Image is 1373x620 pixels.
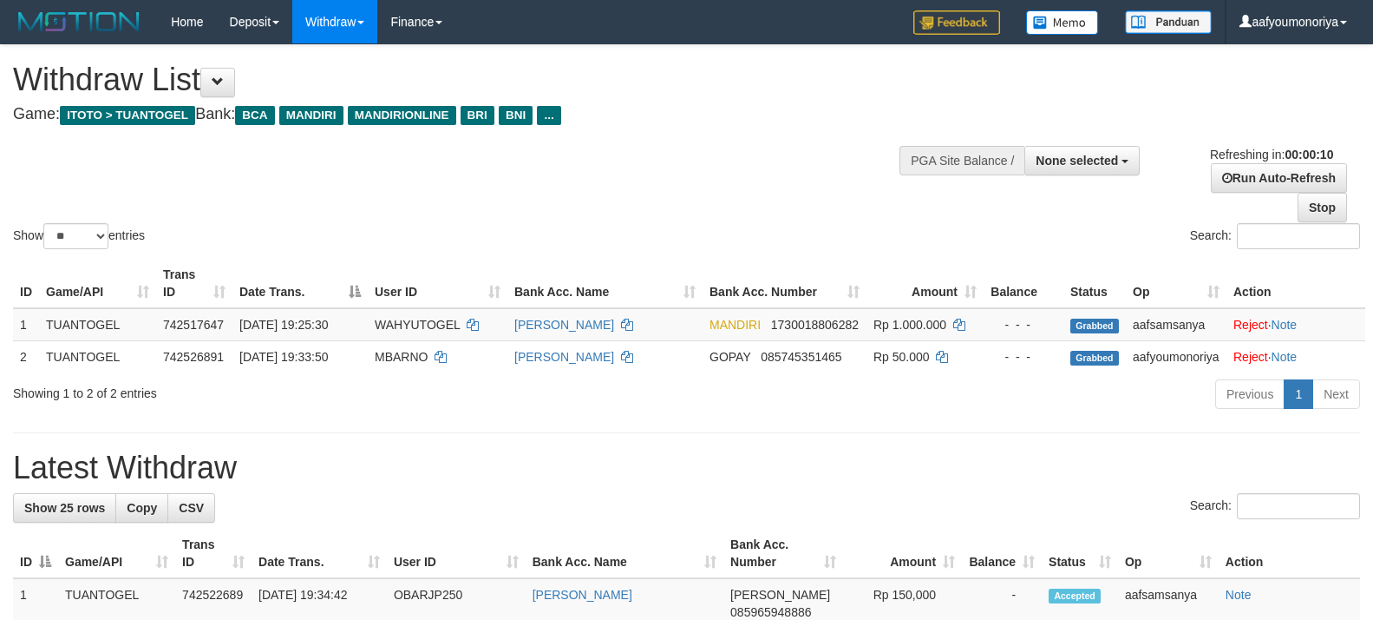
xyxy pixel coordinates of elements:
[703,259,866,308] th: Bank Acc. Number: activate to sort column ascending
[1226,340,1365,373] td: ·
[499,106,533,125] span: BNI
[1215,379,1285,409] a: Previous
[13,106,898,123] h4: Game: Bank:
[709,318,761,332] span: MANDIRI
[1063,259,1126,308] th: Status
[1226,308,1365,341] td: ·
[13,529,58,578] th: ID: activate to sort column descending
[899,146,1024,175] div: PGA Site Balance /
[514,318,614,332] a: [PERSON_NAME]
[368,259,507,308] th: User ID: activate to sort column ascending
[163,318,224,332] span: 742517647
[1024,146,1140,175] button: None selected
[232,259,368,308] th: Date Trans.: activate to sort column descending
[239,350,328,364] span: [DATE] 19:33:50
[348,106,456,125] span: MANDIRIONLINE
[514,350,614,364] a: [PERSON_NAME]
[1126,308,1226,341] td: aafsamsanya
[39,259,156,308] th: Game/API: activate to sort column ascending
[60,106,195,125] span: ITOTO > TUANTOGEL
[13,9,145,35] img: MOTION_logo.png
[984,259,1063,308] th: Balance
[730,605,811,619] span: Copy 085965948886 to clipboard
[127,501,157,515] span: Copy
[1070,351,1119,366] span: Grabbed
[39,308,156,341] td: TUANTOGEL
[1126,259,1226,308] th: Op: activate to sort column ascending
[709,350,750,364] span: GOPAY
[163,350,224,364] span: 742526891
[461,106,494,125] span: BRI
[1125,10,1212,34] img: panduan.png
[537,106,560,125] span: ...
[375,350,428,364] span: MBARNO
[1126,340,1226,373] td: aafyoumonoriya
[533,588,632,602] a: [PERSON_NAME]
[179,501,204,515] span: CSV
[1070,319,1119,333] span: Grabbed
[843,529,962,578] th: Amount: activate to sort column ascending
[991,316,1056,333] div: - - -
[991,348,1056,366] div: - - -
[24,501,105,515] span: Show 25 rows
[1272,350,1298,364] a: Note
[962,529,1042,578] th: Balance: activate to sort column ascending
[1233,350,1268,364] a: Reject
[239,318,328,332] span: [DATE] 19:25:30
[387,529,526,578] th: User ID: activate to sort column ascending
[1237,493,1360,519] input: Search:
[13,223,145,249] label: Show entries
[1049,589,1101,604] span: Accepted
[1284,379,1313,409] a: 1
[375,318,460,332] span: WAHYUTOGEL
[175,529,252,578] th: Trans ID: activate to sort column ascending
[43,223,108,249] select: Showentries
[1312,379,1360,409] a: Next
[866,259,984,308] th: Amount: activate to sort column ascending
[1298,193,1347,222] a: Stop
[873,350,930,364] span: Rp 50.000
[1226,588,1252,602] a: Note
[167,493,215,523] a: CSV
[1036,154,1118,168] span: None selected
[1219,529,1360,578] th: Action
[279,106,343,125] span: MANDIRI
[507,259,703,308] th: Bank Acc. Name: activate to sort column ascending
[252,529,387,578] th: Date Trans.: activate to sort column ascending
[1042,529,1118,578] th: Status: activate to sort column ascending
[873,318,946,332] span: Rp 1.000.000
[13,493,116,523] a: Show 25 rows
[1190,223,1360,249] label: Search:
[13,451,1360,485] h1: Latest Withdraw
[1285,148,1333,162] strong: 00:00:10
[723,529,843,578] th: Bank Acc. Number: activate to sort column ascending
[115,493,168,523] a: Copy
[1226,259,1365,308] th: Action
[156,259,232,308] th: Trans ID: activate to sort column ascending
[730,588,830,602] span: [PERSON_NAME]
[235,106,274,125] span: BCA
[13,378,559,402] div: Showing 1 to 2 of 2 entries
[58,529,175,578] th: Game/API: activate to sort column ascending
[771,318,859,332] span: Copy 1730018806282 to clipboard
[13,308,39,341] td: 1
[1026,10,1099,35] img: Button%20Memo.svg
[13,259,39,308] th: ID
[1190,493,1360,519] label: Search:
[761,350,841,364] span: Copy 085745351465 to clipboard
[1118,529,1219,578] th: Op: activate to sort column ascending
[1233,318,1268,332] a: Reject
[1237,223,1360,249] input: Search:
[526,529,723,578] th: Bank Acc. Name: activate to sort column ascending
[39,340,156,373] td: TUANTOGEL
[1211,163,1347,193] a: Run Auto-Refresh
[1272,318,1298,332] a: Note
[913,10,1000,35] img: Feedback.jpg
[13,63,898,97] h1: Withdraw List
[1210,148,1333,162] span: Refreshing in:
[13,340,39,373] td: 2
